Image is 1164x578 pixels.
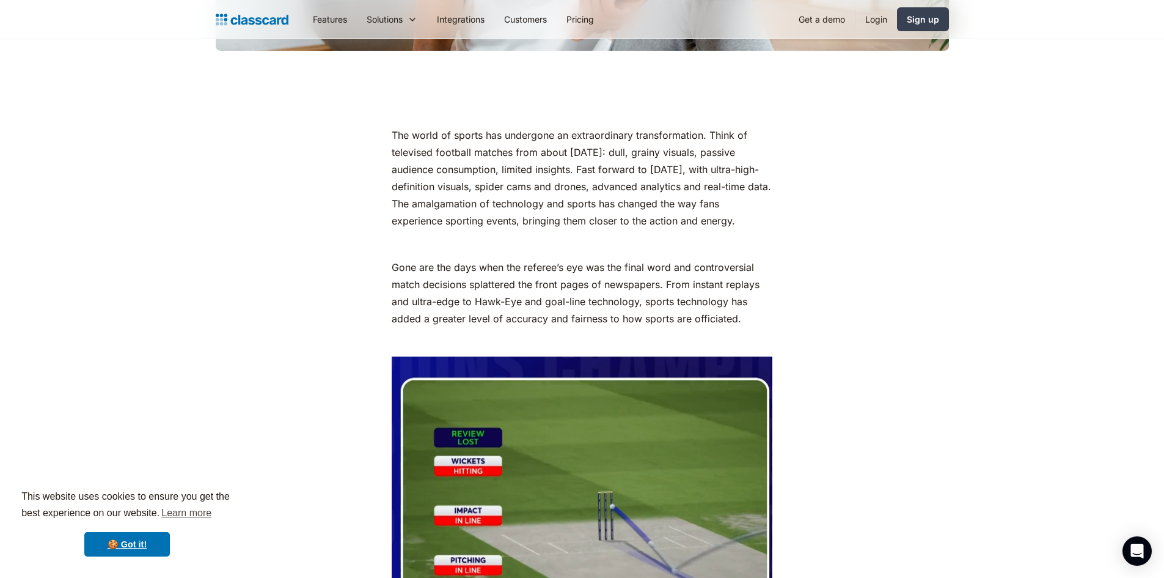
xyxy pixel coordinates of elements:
[303,6,357,33] a: Features
[10,478,244,568] div: cookieconsent
[907,13,939,26] div: Sign up
[159,504,213,522] a: learn more about cookies
[789,6,855,33] a: Get a demo
[392,235,772,253] p: ‍
[427,6,494,33] a: Integrations
[392,333,772,350] p: ‍
[392,259,772,327] p: Gone are the days when the referee’s eye was the final word and controversial match decisions spl...
[557,6,604,33] a: Pricing
[494,6,557,33] a: Customers
[1122,536,1152,566] div: Open Intercom Messenger
[367,13,403,26] div: Solutions
[216,11,288,28] a: home
[84,532,170,557] a: dismiss cookie message
[897,7,949,31] a: Sign up
[357,6,427,33] div: Solutions
[855,6,897,33] a: Login
[392,127,772,229] p: The world of sports has undergone an extraordinary transformation. Think of televised football ma...
[21,489,233,522] span: This website uses cookies to ensure you get the best experience on our website.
